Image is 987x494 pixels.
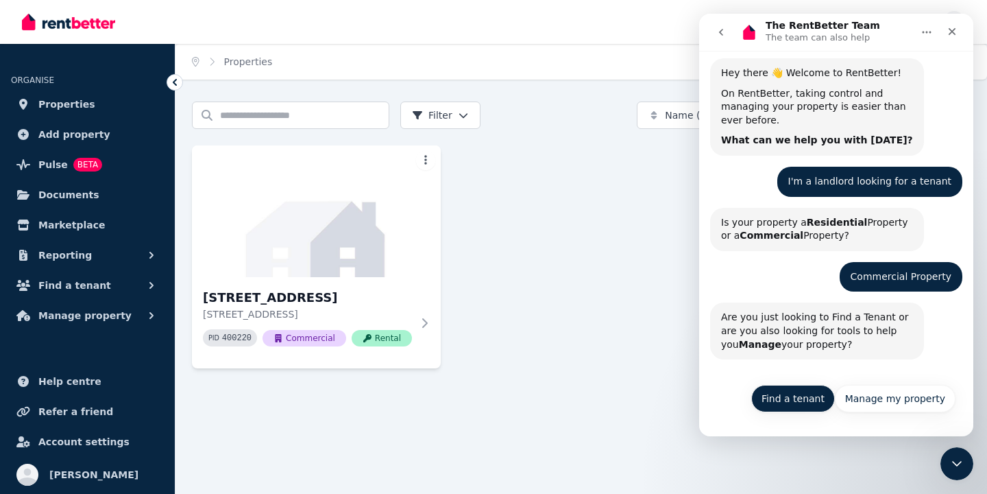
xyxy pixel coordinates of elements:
[38,96,95,113] span: Properties
[400,102,480,129] button: Filter
[11,272,164,299] button: Find a tenant
[38,373,101,390] span: Help centre
[11,121,164,148] a: Add property
[73,158,102,172] span: BETA
[352,330,412,346] span: Rental
[11,91,164,118] a: Properties
[38,187,99,203] span: Documents
[38,403,113,420] span: Refer a friend
[11,428,164,456] a: Account settings
[22,12,115,32] img: RentBetter
[11,211,164,239] a: Marketplace
[192,145,441,277] img: 99-101 River St, Dubbo
[208,334,219,342] small: PID
[699,14,973,436] iframe: To enrich screen reader interactions, please activate Accessibility in Grammarly extension settings
[11,368,164,395] a: Help centre
[222,333,252,343] code: 400220
[637,102,768,129] button: Name (A-Z)
[192,145,441,368] a: 99-101 River St, Dubbo[STREET_ADDRESS][STREET_ADDRESS]PID 400220CommercialRental
[224,56,273,67] a: Properties
[203,307,412,321] p: [STREET_ADDRESS]
[38,277,111,294] span: Find a tenant
[665,108,720,122] span: Name (A-Z)
[11,181,164,209] a: Documents
[11,151,164,178] a: PulseBETA
[263,330,346,346] span: Commercial
[11,302,164,329] button: Manage property
[38,434,130,450] span: Account settings
[11,398,164,425] a: Refer a friend
[416,151,435,170] button: More options
[38,156,68,173] span: Pulse
[11,242,164,269] button: Reporting
[38,307,132,324] span: Manage property
[38,126,110,143] span: Add property
[11,75,54,85] span: ORGANISE
[412,108,452,122] span: Filter
[175,44,289,80] nav: Breadcrumb
[940,447,973,480] iframe: Intercom live chat
[49,467,138,483] span: [PERSON_NAME]
[203,288,412,307] h3: [STREET_ADDRESS]
[38,217,105,233] span: Marketplace
[38,247,92,263] span: Reporting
